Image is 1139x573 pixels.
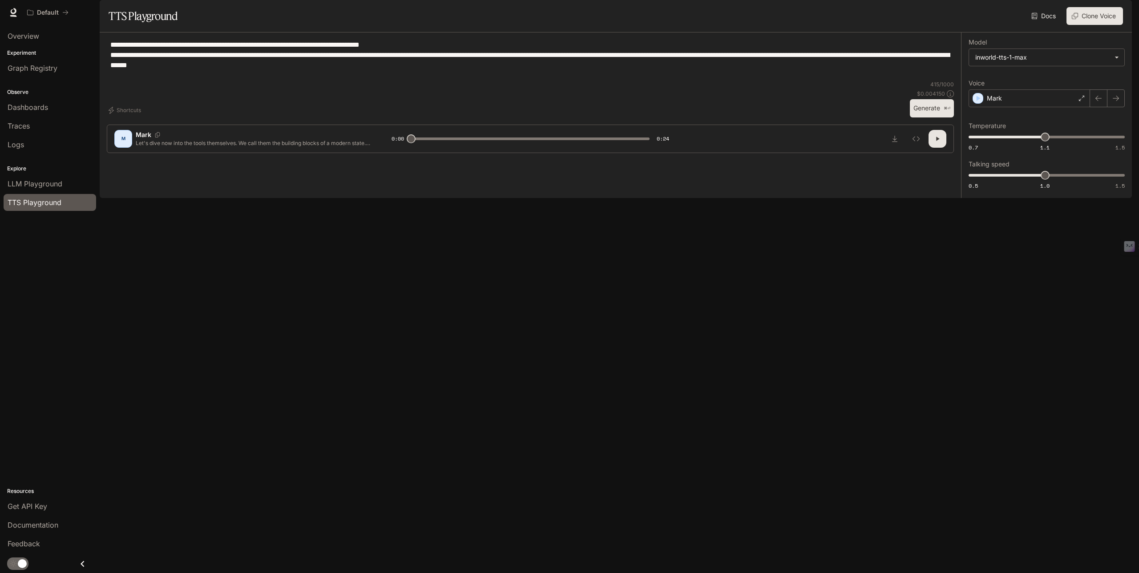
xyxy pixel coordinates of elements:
[886,130,904,148] button: Download audio
[37,9,59,16] p: Default
[969,144,978,151] span: 0.7
[136,130,151,139] p: Mark
[1066,7,1123,25] button: Clone Voice
[917,90,945,97] p: $ 0.004150
[987,94,1002,103] p: Mark
[969,39,987,45] p: Model
[1040,182,1050,190] span: 1.0
[907,130,925,148] button: Inspect
[930,81,954,88] p: 415 / 1000
[136,139,370,147] p: Let's dive now into the tools themselves. We call them the building blocks of a modern state. You...
[969,49,1124,66] div: inworld-tts-1-max
[116,132,130,146] div: M
[107,103,145,117] button: Shortcuts
[969,161,1010,167] p: Talking speed
[969,182,978,190] span: 0.5
[1040,144,1050,151] span: 1.1
[151,132,164,137] button: Copy Voice ID
[969,80,985,86] p: Voice
[1115,144,1125,151] span: 1.5
[23,4,73,21] button: All workspaces
[910,99,954,117] button: Generate⌘⏎
[1030,7,1059,25] a: Docs
[975,53,1110,62] div: inworld-tts-1-max
[657,134,669,143] span: 0:24
[944,106,950,111] p: ⌘⏎
[109,7,178,25] h1: TTS Playground
[1115,182,1125,190] span: 1.5
[969,123,1006,129] p: Temperature
[392,134,404,143] span: 0:00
